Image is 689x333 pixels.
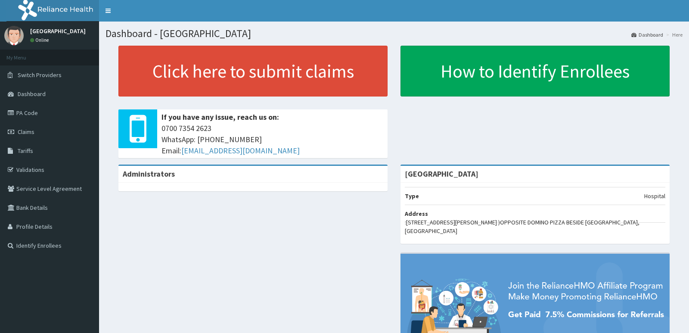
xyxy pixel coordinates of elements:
b: Administrators [123,169,175,179]
span: Claims [18,128,34,136]
a: Click here to submit claims [118,46,388,96]
span: Tariffs [18,147,33,155]
b: Address [405,210,428,218]
p: Hospital [644,192,665,200]
a: How to Identify Enrollees [400,46,670,96]
img: User Image [4,26,24,45]
a: Dashboard [631,31,663,38]
a: Online [30,37,51,43]
p: [GEOGRAPHIC_DATA] [30,28,86,34]
span: Dashboard [18,90,46,98]
strong: [GEOGRAPHIC_DATA] [405,169,478,179]
span: Switch Providers [18,71,62,79]
li: Here [664,31,683,38]
a: [EMAIL_ADDRESS][DOMAIN_NAME] [181,146,300,156]
span: 0700 7354 2623 WhatsApp: [PHONE_NUMBER] Email: [161,123,383,156]
h1: Dashboard - [GEOGRAPHIC_DATA] [106,28,683,39]
b: If you have any issue, reach us on: [161,112,279,122]
p: :[STREET_ADDRESS][PERSON_NAME] )OPPOSITE DOMINO PIZZA BESIDE [GEOGRAPHIC_DATA],[GEOGRAPHIC_DATA] [405,218,665,235]
b: Type [405,192,419,200]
